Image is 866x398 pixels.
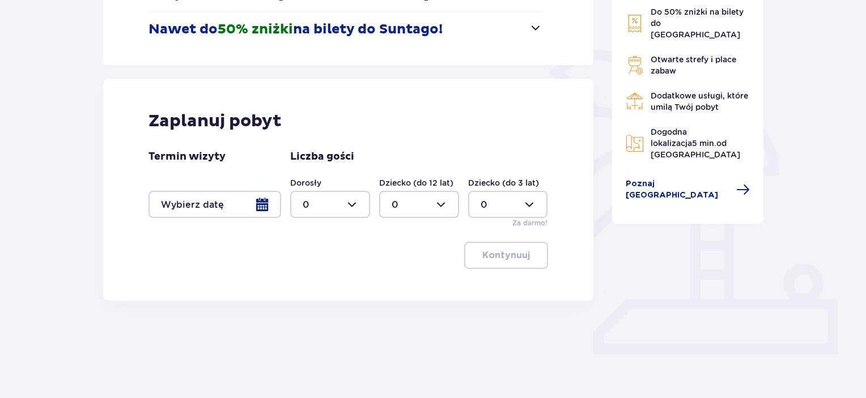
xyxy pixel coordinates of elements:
[218,21,293,38] span: 50% zniżki
[692,139,716,148] span: 5 min.
[626,56,644,74] img: Grill Icon
[626,14,644,33] img: Discount Icon
[651,7,744,39] span: Do 50% zniżki na bilety do [GEOGRAPHIC_DATA]
[626,178,730,201] span: Poznaj [GEOGRAPHIC_DATA]
[379,177,453,189] label: Dziecko (do 12 lat)
[148,110,282,132] p: Zaplanuj pobyt
[464,242,548,269] button: Kontynuuj
[512,218,547,228] p: Za darmo!
[290,177,321,189] label: Dorosły
[626,178,750,201] a: Poznaj [GEOGRAPHIC_DATA]
[148,12,542,47] button: Nawet do50% zniżkina bilety do Suntago!
[651,55,736,75] span: Otwarte strefy i place zabaw
[651,91,748,112] span: Dodatkowe usługi, które umilą Twój pobyt
[468,177,539,189] label: Dziecko (do 3 lat)
[290,150,354,164] p: Liczba gości
[148,21,443,38] p: Nawet do na bilety do Suntago!
[651,127,740,159] span: Dogodna lokalizacja od [GEOGRAPHIC_DATA]
[626,134,644,152] img: Map Icon
[626,92,644,110] img: Restaurant Icon
[482,249,530,262] p: Kontynuuj
[148,150,226,164] p: Termin wizyty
